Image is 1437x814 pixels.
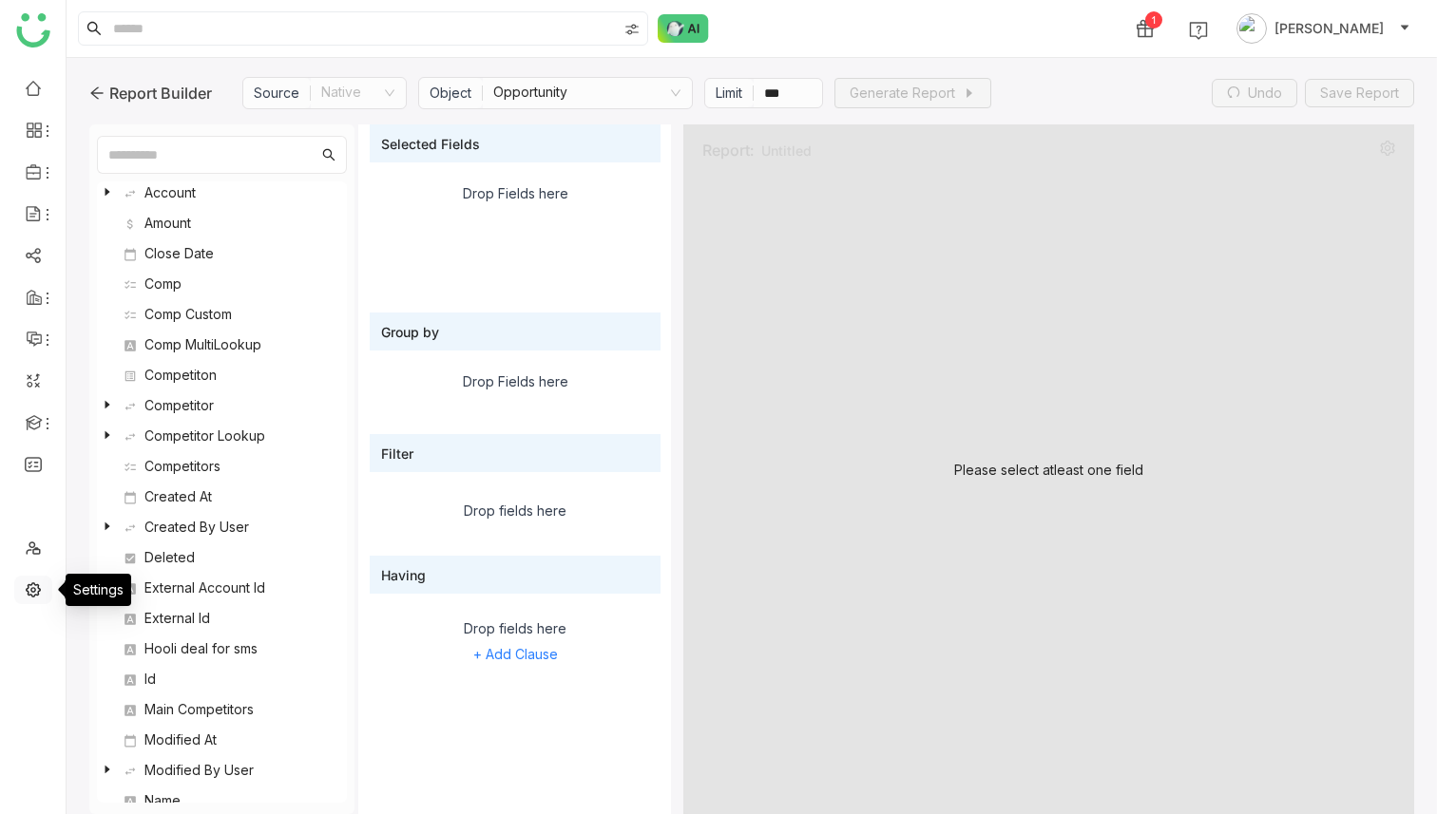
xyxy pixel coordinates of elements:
[113,789,337,812] nz-tree-node-title: Name
[121,698,322,721] div: Main Competitors
[377,502,654,519] div: Drop fields here
[121,242,322,265] div: Close Date
[121,516,322,539] div: Created By User
[121,212,322,235] div: Amount
[89,82,212,104] div: Report Builder
[16,13,50,47] img: logo
[370,312,661,350] div: Group by
[716,83,754,104] div: Limit
[121,303,322,326] div: Comp Custom
[370,124,661,162] div: Selected Fields
[121,668,322,691] div: Id
[113,455,337,478] nz-tree-node-title: Competitors
[113,516,337,539] nz-tree-node-title: Created By User
[121,546,322,569] div: Deleted
[1236,13,1267,44] img: avatar
[113,729,337,751] nz-tree-node-title: Modified At
[113,485,337,508] nz-tree-node-title: Created At
[113,242,337,265] nz-tree-node-title: Close Date
[1212,79,1297,107] button: Undo
[121,759,322,782] div: Modified By User
[321,78,395,108] nz-select-item: Native
[113,212,337,235] nz-tree-node-title: Amount
[658,14,709,43] img: ask-buddy-normal.svg
[121,394,322,417] div: Competitor
[121,729,322,751] div: Modified At
[473,640,558,669] span: + Add Clause
[113,333,337,356] nz-tree-node-title: Comp MultiLookup
[113,546,337,569] nz-tree-node-title: Deleted
[463,185,568,201] div: Drop Fields here
[370,434,661,472] div: Filter
[113,759,337,782] nz-tree-node-title: Modified By User
[374,618,658,639] div: Drop fields here
[113,364,337,387] nz-tree-node-title: Competiton
[66,574,131,606] div: Settings
[370,556,661,594] div: Having
[121,789,322,812] div: Name
[254,83,311,104] div: Source
[463,373,568,389] div: Drop Fields here
[834,78,991,108] button: Generate Report
[113,607,337,630] nz-tree-node-title: External Id
[113,394,337,417] nz-tree-node-title: Competitor
[121,333,322,356] div: Comp MultiLookup
[113,668,337,691] nz-tree-node-title: Id
[121,455,322,478] div: Competitors
[121,273,322,295] div: Comp
[113,637,337,660] nz-tree-node-title: Hooli deal for sms
[624,22,640,37] img: search-type.svg
[1145,11,1162,28] div: 1
[121,485,322,508] div: Created At
[113,181,337,204] nz-tree-node-title: Account
[113,577,337,599] nz-tree-node-title: External Account Id
[683,124,1414,814] div: Please select atleast one field
[113,698,337,721] nz-tree-node-title: Main Competitors
[1233,13,1414,44] button: [PERSON_NAME]
[121,607,322,630] div: External Id
[121,364,322,387] div: Competiton
[113,303,337,326] nz-tree-node-title: Comp Custom
[1189,21,1208,40] img: help.svg
[493,78,681,108] nz-select-item: Opportunity
[113,273,337,295] nz-tree-node-title: Comp
[121,577,322,599] div: External Account Id
[1305,79,1414,107] button: Save Report
[1274,18,1384,39] span: [PERSON_NAME]
[113,425,337,447] nz-tree-node-title: Competitor Lookup
[430,83,483,104] div: Object
[121,637,322,660] div: Hooli deal for sms
[121,181,322,204] div: Account
[121,425,322,447] div: Competitor Lookup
